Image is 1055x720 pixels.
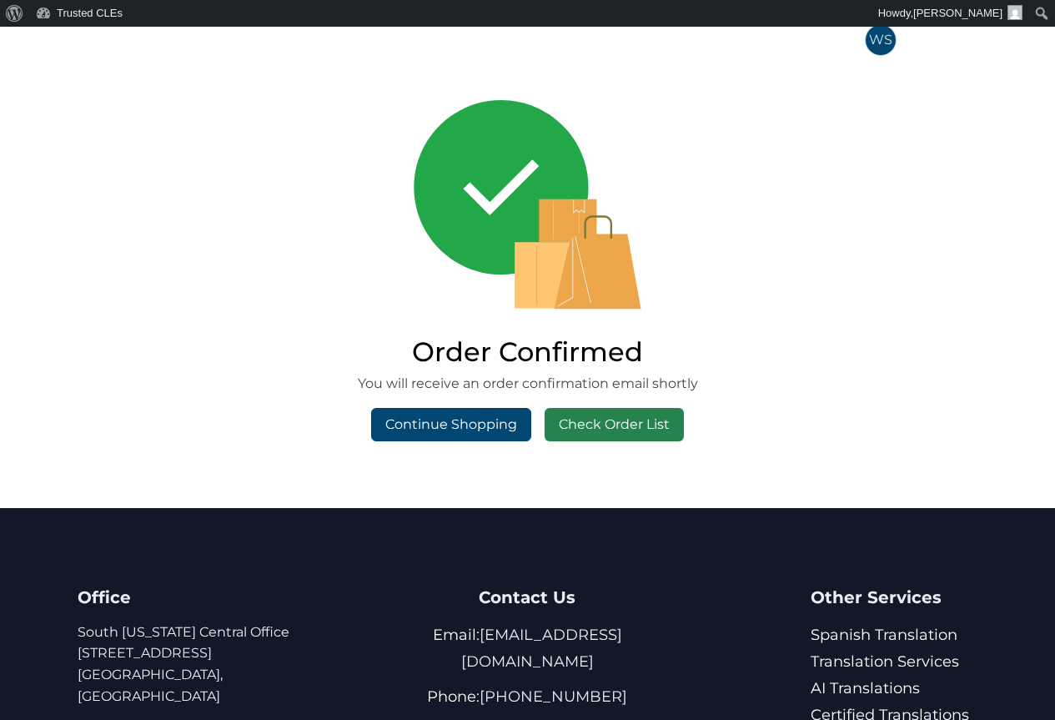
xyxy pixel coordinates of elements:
a: Courses [453,28,515,52]
a: [EMAIL_ADDRESS][DOMAIN_NAME] [461,626,622,671]
h2: Order Confirmed [358,330,698,373]
p: Email: [391,622,664,675]
a: Faculty [615,28,672,52]
span: WS [866,25,896,55]
img: order confirmed [409,93,647,317]
a: [PHONE_NUMBER] [480,687,627,706]
h4: Contact Us [391,583,664,612]
a: South [US_STATE] Central Office[STREET_ADDRESS][GEOGRAPHIC_DATA], [GEOGRAPHIC_DATA] [78,624,289,704]
h4: Office [78,583,350,612]
a: AI Translations [811,679,920,697]
p: Phone: [391,683,664,710]
a: Home [378,28,428,52]
img: Trusted CLEs [25,28,224,53]
p: You will receive an order confirmation email shortly [358,373,698,395]
span: [PERSON_NAME] [902,28,1030,51]
a: Check Order List [545,408,684,441]
a: Continue Shopping [371,408,531,441]
a: Translation Services [811,652,959,671]
h4: Other Services [811,583,977,612]
a: States [540,28,590,52]
span: [PERSON_NAME] [913,7,1002,19]
a: Spanish Translation [811,626,957,644]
